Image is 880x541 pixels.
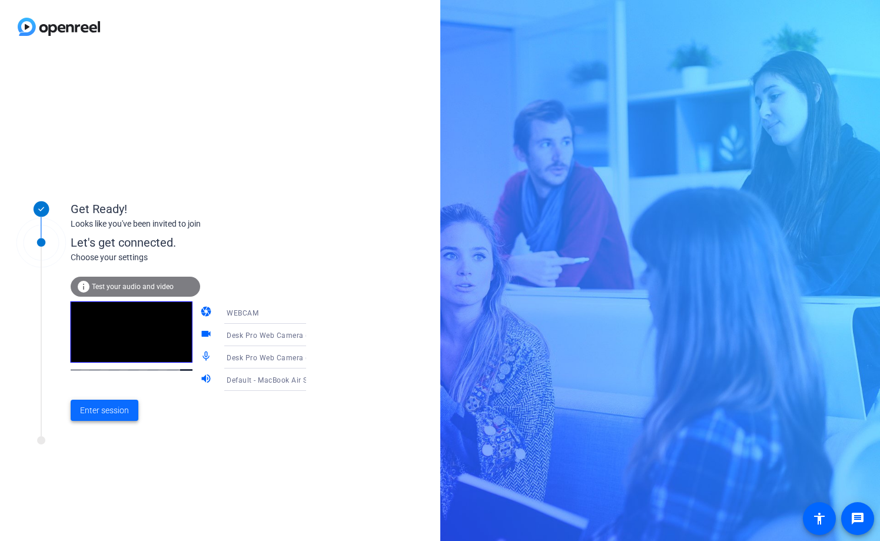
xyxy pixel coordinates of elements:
span: Desk Pro Web Camera (05a6:0b04) [227,330,348,340]
mat-icon: camera [200,306,214,320]
mat-icon: videocam [200,328,214,342]
span: Desk Pro Web Camera (05a6:0b04) [227,353,348,362]
span: Default - MacBook Air Speakers (Built-in) [227,375,366,384]
mat-icon: message [851,512,865,526]
button: Enter session [71,400,138,421]
span: Enter session [80,404,129,417]
div: Get Ready! [71,200,306,218]
div: Let's get connected. [71,234,330,251]
mat-icon: info [77,280,91,294]
mat-icon: volume_up [200,373,214,387]
div: Looks like you've been invited to join [71,218,306,230]
mat-icon: mic_none [200,350,214,364]
div: Choose your settings [71,251,330,264]
span: WEBCAM [227,309,258,317]
span: Test your audio and video [92,283,174,291]
mat-icon: accessibility [812,512,826,526]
